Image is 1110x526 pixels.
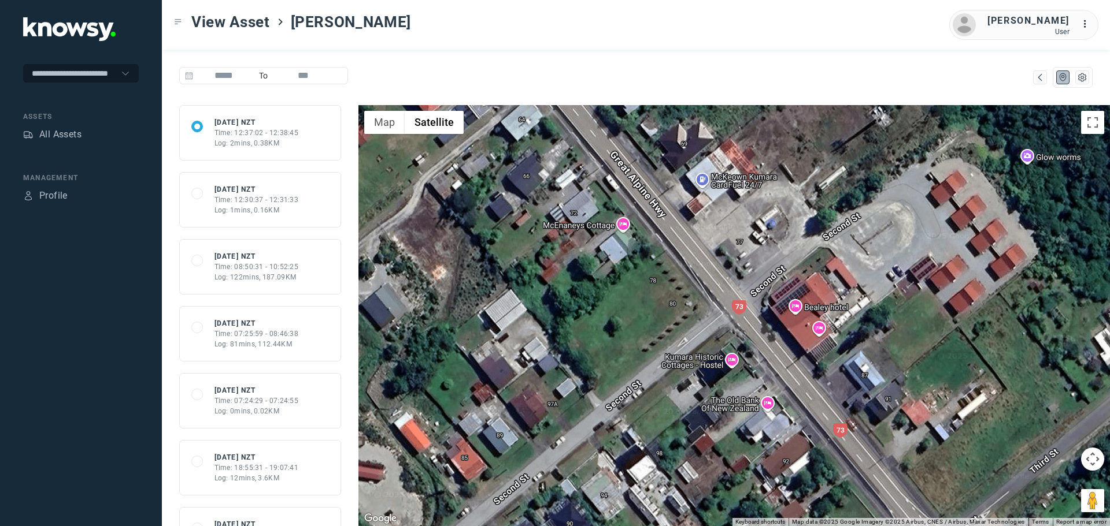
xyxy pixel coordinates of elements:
[214,329,299,339] div: Time: 07:25:59 - 08:46:38
[364,111,405,134] button: Show street map
[174,18,182,26] div: Toggle Menu
[1081,17,1095,33] div: :
[987,14,1070,28] div: [PERSON_NAME]
[214,128,299,138] div: Time: 12:37:02 - 12:38:45
[1032,518,1049,525] a: Terms (opens in new tab)
[214,396,299,406] div: Time: 07:24:29 - 07:24:55
[23,173,139,183] div: Management
[23,111,139,122] div: Assets
[735,518,785,526] button: Keyboard shortcuts
[214,262,299,272] div: Time: 08:50:31 - 10:52:25
[23,189,68,203] a: ProfileProfile
[191,12,270,32] span: View Asset
[214,385,299,396] div: [DATE] NZT
[214,462,299,473] div: Time: 18:55:31 - 19:07:41
[361,511,399,526] a: Open this area in Google Maps (opens a new window)
[23,128,82,141] a: AssetsAll Assets
[1081,489,1104,512] button: Drag Pegman onto the map to open Street View
[214,195,299,205] div: Time: 12:30:37 - 12:31:33
[792,518,1025,525] span: Map data ©2025 Google Imagery ©2025 Airbus, CNES / Airbus, Maxar Technologies
[23,129,34,140] div: Assets
[23,191,34,201] div: Profile
[1035,72,1045,83] div: Map
[39,128,82,141] div: All Assets
[1077,72,1087,83] div: List
[214,452,299,462] div: [DATE] NZT
[1056,518,1107,525] a: Report a map error
[214,184,299,195] div: [DATE] NZT
[405,111,464,134] button: Show satellite imagery
[214,205,299,215] div: Log: 1mins, 0.16KM
[1081,111,1104,134] button: Toggle fullscreen view
[361,511,399,526] img: Google
[276,17,285,27] div: >
[214,339,299,349] div: Log: 81mins, 112.44KM
[214,406,299,416] div: Log: 0mins, 0.02KM
[214,473,299,483] div: Log: 12mins, 3.6KM
[214,251,299,262] div: [DATE] NZT
[1081,17,1095,31] div: :
[214,318,299,329] div: [DATE] NZT
[953,13,976,36] img: avatar.png
[23,17,116,41] img: Application Logo
[1058,72,1068,83] div: Map
[39,189,68,203] div: Profile
[1082,20,1093,28] tspan: ...
[291,12,411,32] span: [PERSON_NAME]
[214,138,299,148] div: Log: 2mins, 0.38KM
[987,28,1070,36] div: User
[214,272,299,282] div: Log: 122mins, 187.09KM
[214,117,299,128] div: [DATE] NZT
[254,67,273,84] span: To
[1081,447,1104,471] button: Map camera controls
